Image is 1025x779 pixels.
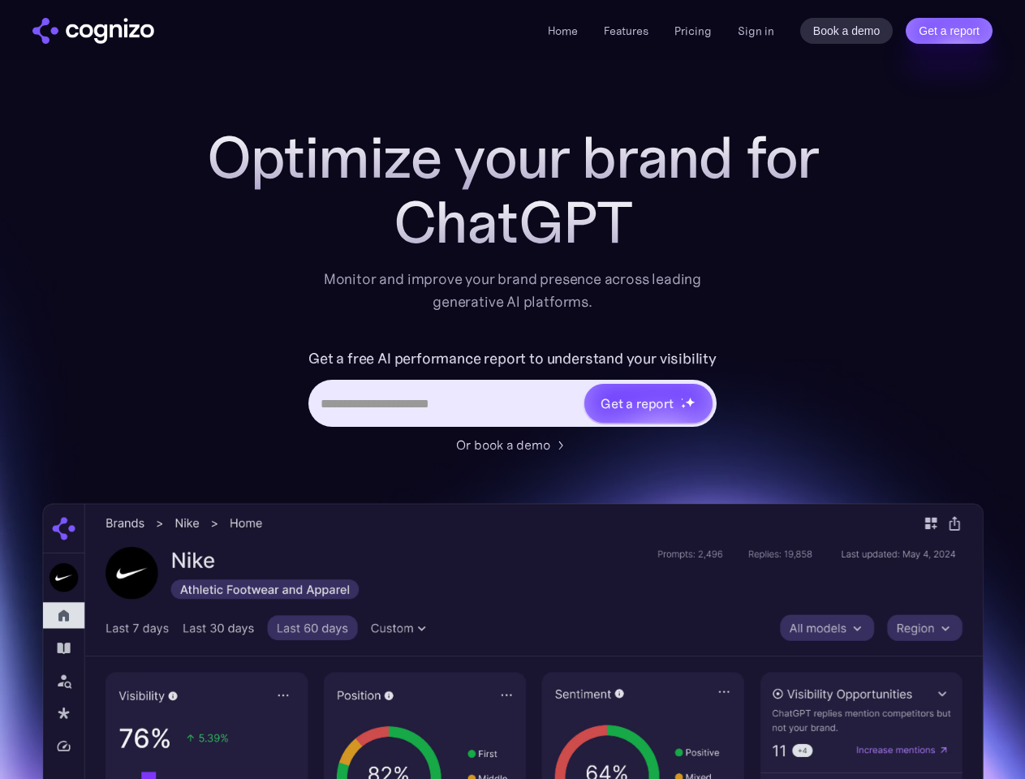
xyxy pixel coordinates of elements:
[583,382,714,424] a: Get a reportstarstarstar
[32,18,154,44] img: cognizo logo
[681,398,683,400] img: star
[674,24,712,38] a: Pricing
[188,190,838,255] div: ChatGPT
[456,435,550,454] div: Or book a demo
[681,403,687,409] img: star
[906,18,993,44] a: Get a report
[188,125,838,190] h1: Optimize your brand for
[32,18,154,44] a: home
[313,268,713,313] div: Monitor and improve your brand presence across leading generative AI platforms.
[601,394,674,413] div: Get a report
[685,397,696,407] img: star
[308,346,717,372] label: Get a free AI performance report to understand your visibility
[308,346,717,427] form: Hero URL Input Form
[548,24,578,38] a: Home
[604,24,648,38] a: Features
[738,21,774,41] a: Sign in
[800,18,894,44] a: Book a demo
[456,435,570,454] a: Or book a demo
